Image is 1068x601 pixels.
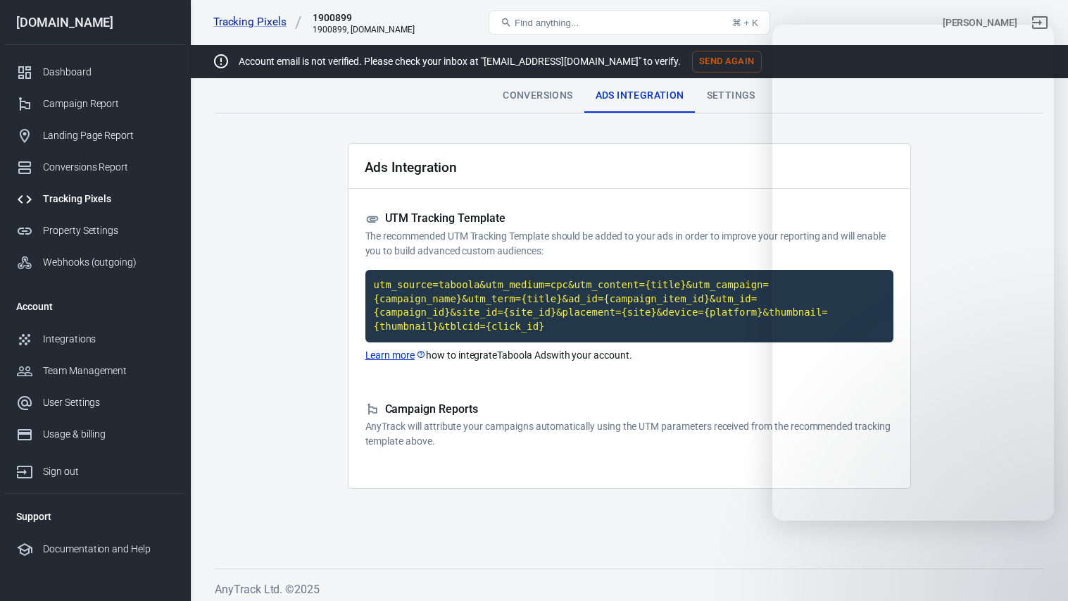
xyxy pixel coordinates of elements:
[43,255,174,270] div: Webhooks (outgoing)
[5,56,185,88] a: Dashboard
[5,247,185,278] a: Webhooks (outgoing)
[5,88,185,120] a: Campaign Report
[732,18,758,28] div: ⌘ + K
[43,128,174,143] div: Landing Page Report
[943,16,1017,30] div: Account id: I899oet6
[215,581,1043,598] h6: AnyTrack Ltd. © 2025
[5,387,185,419] a: User Settings
[696,79,767,113] div: Settings
[43,332,174,347] div: Integrations
[43,542,174,557] div: Documentation and Help
[239,54,681,69] p: Account email is not verified. Please check your inbox at "[EMAIL_ADDRESS][DOMAIN_NAME]" to verify.
[43,464,174,479] div: Sign out
[313,25,414,35] div: 1900899, edelsmidverhagen.com
[43,97,174,111] div: Campaign Report
[515,18,579,28] span: Find anything...
[365,211,893,226] h5: UTM Tracking Template
[365,348,893,363] p: how to integrate Taboola Ads with your account.
[365,419,893,449] p: AnyTrack will attribute your campaigns automatically using the UTM parameters received from the r...
[365,402,893,417] h5: Campaign Reports
[43,223,174,238] div: Property Settings
[584,79,696,113] div: Ads Integration
[5,215,185,247] a: Property Settings
[43,192,174,206] div: Tracking Pixels
[43,395,174,410] div: User Settings
[365,160,457,175] h2: Ads Integration
[365,348,427,363] a: Learn more
[5,16,185,29] div: [DOMAIN_NAME]
[1023,6,1057,39] a: Sign out
[313,11,414,25] div: 1900899
[5,500,185,533] li: Support
[5,120,185,151] a: Landing Page Report
[43,65,174,80] div: Dashboard
[43,427,174,442] div: Usage & billing
[1020,532,1054,566] iframe: Intercom live chat
[213,15,302,30] a: Tracking Pixels
[692,51,762,73] button: Send Again
[43,160,174,175] div: Conversions Report
[5,419,185,450] a: Usage & billing
[772,25,1054,521] iframe: Intercom live chat
[5,151,185,183] a: Conversions Report
[491,79,584,113] div: Conversions
[489,11,770,35] button: Find anything...⌘ + K
[5,183,185,215] a: Tracking Pixels
[365,229,893,259] p: The recommended UTM Tracking Template should be added to your ads in order to improve your report...
[5,323,185,355] a: Integrations
[365,270,893,342] code: Click to copy
[5,290,185,323] li: Account
[5,450,185,488] a: Sign out
[5,355,185,387] a: Team Management
[43,364,174,378] div: Team Management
